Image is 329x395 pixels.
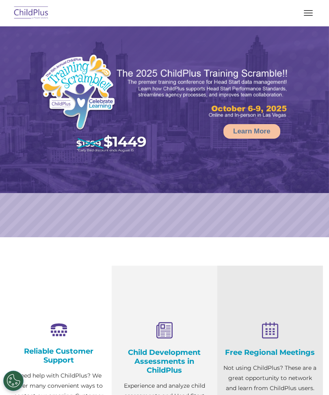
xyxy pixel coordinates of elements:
[12,4,50,23] img: ChildPlus by Procare Solutions
[12,347,106,365] h4: Reliable Customer Support
[223,348,317,357] h4: Free Regional Meetings
[223,124,280,139] a: Learn More
[118,348,211,375] h4: Child Development Assessments in ChildPlus
[3,371,24,391] button: Cookies Settings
